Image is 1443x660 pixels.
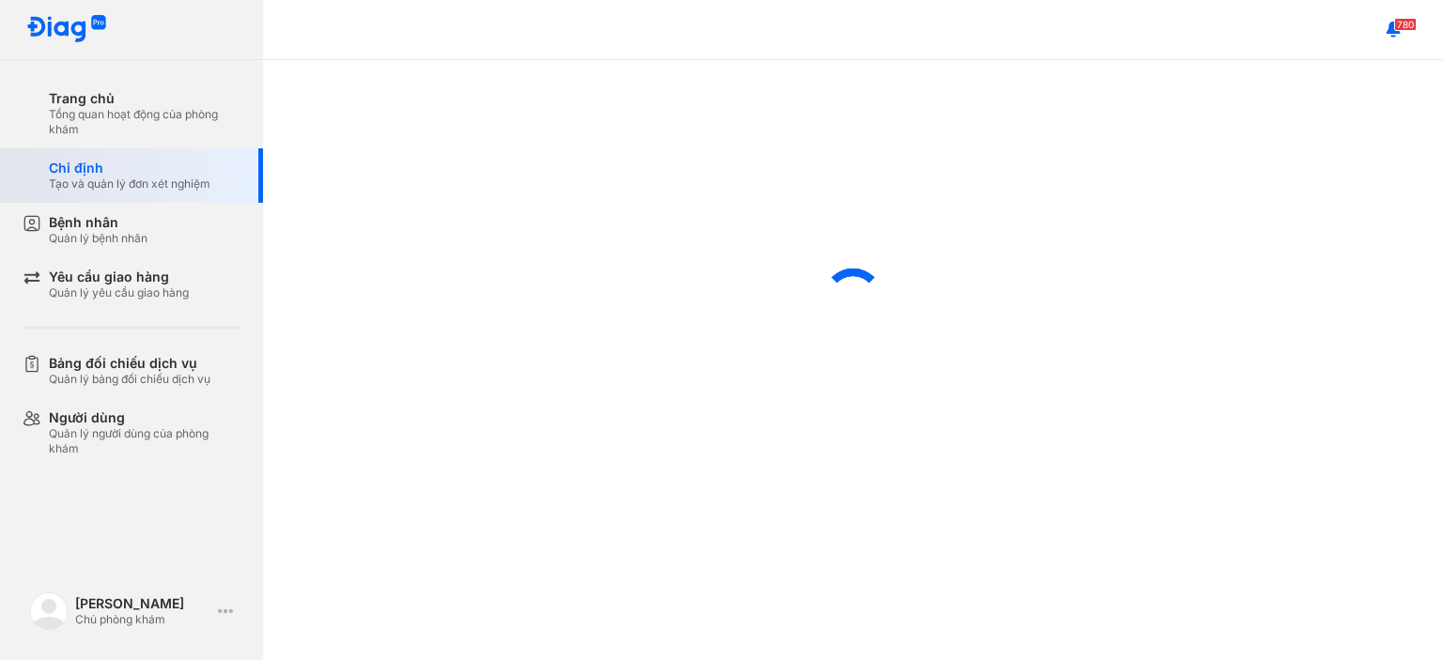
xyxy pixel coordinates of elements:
[49,214,147,231] div: Bệnh nhân
[49,372,210,387] div: Quản lý bảng đối chiếu dịch vụ
[49,160,210,177] div: Chỉ định
[75,595,210,612] div: [PERSON_NAME]
[49,269,189,285] div: Yêu cầu giao hàng
[49,426,240,456] div: Quản lý người dùng của phòng khám
[30,592,68,630] img: logo
[49,90,240,107] div: Trang chủ
[1394,18,1417,31] span: 780
[49,107,240,137] div: Tổng quan hoạt động của phòng khám
[49,231,147,246] div: Quản lý bệnh nhân
[49,177,210,192] div: Tạo và quản lý đơn xét nghiệm
[75,612,210,627] div: Chủ phòng khám
[49,355,210,372] div: Bảng đối chiếu dịch vụ
[26,15,107,44] img: logo
[49,409,240,426] div: Người dùng
[49,285,189,300] div: Quản lý yêu cầu giao hàng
